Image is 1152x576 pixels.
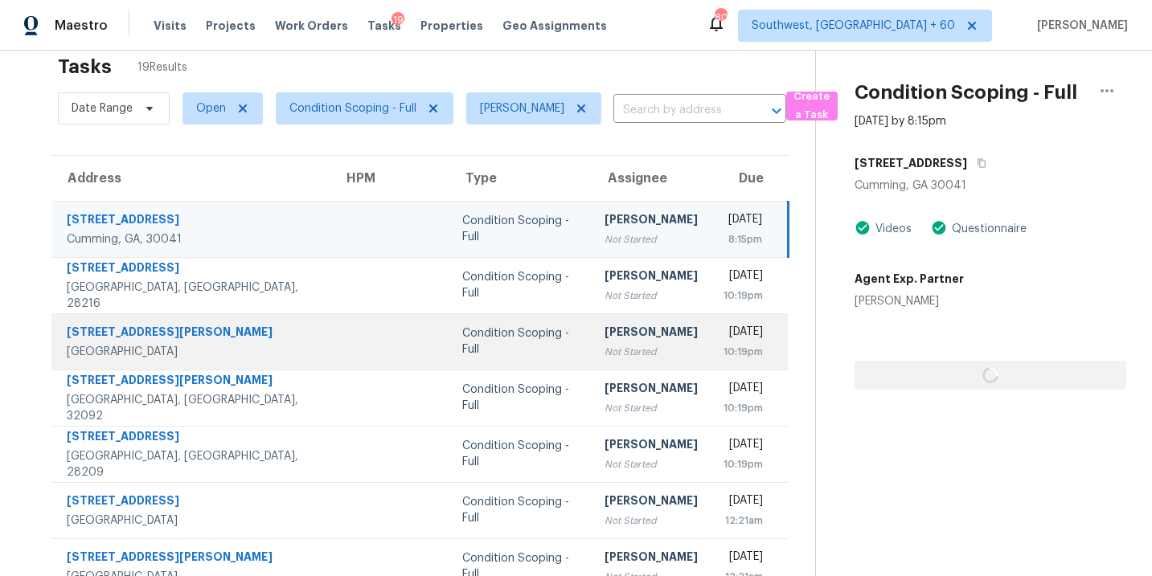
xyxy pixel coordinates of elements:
div: 805 [715,10,726,26]
div: [DATE] by 8:15pm [855,113,946,129]
div: [PERSON_NAME] [605,324,698,344]
div: [STREET_ADDRESS][PERSON_NAME] [67,372,318,392]
h2: Tasks [58,59,112,75]
div: Cumming, GA, 30041 [67,231,318,247]
div: Condition Scoping - Full [462,382,580,414]
div: Condition Scoping - Full [462,269,580,301]
div: [DATE] [724,436,763,456]
th: Assignee [592,156,711,201]
div: Not Started [605,344,698,360]
img: Artifact Present Icon [855,219,871,236]
div: 10:19pm [724,344,763,360]
input: Search by address [613,98,741,123]
span: Condition Scoping - Full [289,100,416,116]
div: [DATE] [724,492,763,513]
div: Videos [871,221,912,237]
div: [DATE] [724,268,763,288]
div: [PERSON_NAME] [605,211,698,231]
div: [DATE] [724,324,763,344]
div: [GEOGRAPHIC_DATA] [67,513,318,529]
th: Type [449,156,592,201]
div: Not Started [605,513,698,529]
div: [GEOGRAPHIC_DATA], [GEOGRAPHIC_DATA], 28209 [67,448,318,480]
div: [PERSON_NAME] [605,492,698,513]
div: Cumming, GA 30041 [855,178,1126,194]
span: [PERSON_NAME] [480,100,564,116]
div: Condition Scoping - Full [462,213,580,245]
span: Southwest, [GEOGRAPHIC_DATA] + 60 [752,18,955,34]
span: 19 Results [137,59,187,76]
div: [PERSON_NAME] [605,436,698,456]
span: Tasks [367,20,401,31]
span: Projects [206,18,256,34]
div: Not Started [605,288,698,304]
div: Condition Scoping - Full [462,494,580,526]
img: Artifact Present Icon [931,219,947,236]
div: [PERSON_NAME] [605,268,698,288]
button: Copy Address [967,149,989,178]
span: Geo Assignments [502,18,607,34]
h5: [STREET_ADDRESS] [855,155,967,171]
div: [STREET_ADDRESS][PERSON_NAME] [67,549,318,569]
h2: Condition Scoping - Full [855,84,1077,100]
div: Condition Scoping - Full [462,325,580,357]
span: Properties [420,18,483,34]
button: Create a Task [786,92,838,121]
div: Not Started [605,400,698,416]
div: 12:21am [724,513,763,529]
div: [GEOGRAPHIC_DATA] [67,344,318,360]
div: Not Started [605,231,698,247]
div: [PERSON_NAME] [605,549,698,569]
div: [PERSON_NAME] [605,380,698,400]
div: [DATE] [724,211,762,231]
span: Maestro [55,18,108,34]
span: Open [196,100,226,116]
div: Condition Scoping - Full [462,438,580,470]
th: Due [711,156,788,201]
div: 10:19pm [724,288,763,304]
h5: Agent Exp. Partner [855,271,964,287]
div: [STREET_ADDRESS] [67,428,318,448]
div: [DATE] [724,549,763,569]
div: Questionnaire [947,221,1027,237]
button: Open [765,100,788,122]
div: 10:19pm [724,400,763,416]
div: [STREET_ADDRESS] [67,259,318,280]
div: [GEOGRAPHIC_DATA], [GEOGRAPHIC_DATA], 28216 [67,280,318,312]
div: [STREET_ADDRESS] [67,211,318,231]
th: Address [51,156,330,201]
div: 19 [392,12,404,28]
div: 10:19pm [724,456,763,472]
span: Create a Task [794,88,830,125]
span: Date Range [72,100,133,116]
div: [DATE] [724,380,763,400]
div: 8:15pm [724,231,762,247]
span: Work Orders [275,18,348,34]
span: Visits [154,18,187,34]
th: HPM [330,156,449,201]
div: [GEOGRAPHIC_DATA], [GEOGRAPHIC_DATA], 32092 [67,392,318,424]
span: [PERSON_NAME] [1031,18,1128,34]
div: [STREET_ADDRESS][PERSON_NAME] [67,324,318,344]
div: [STREET_ADDRESS] [67,492,318,513]
div: [PERSON_NAME] [855,293,964,309]
div: Not Started [605,456,698,472]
